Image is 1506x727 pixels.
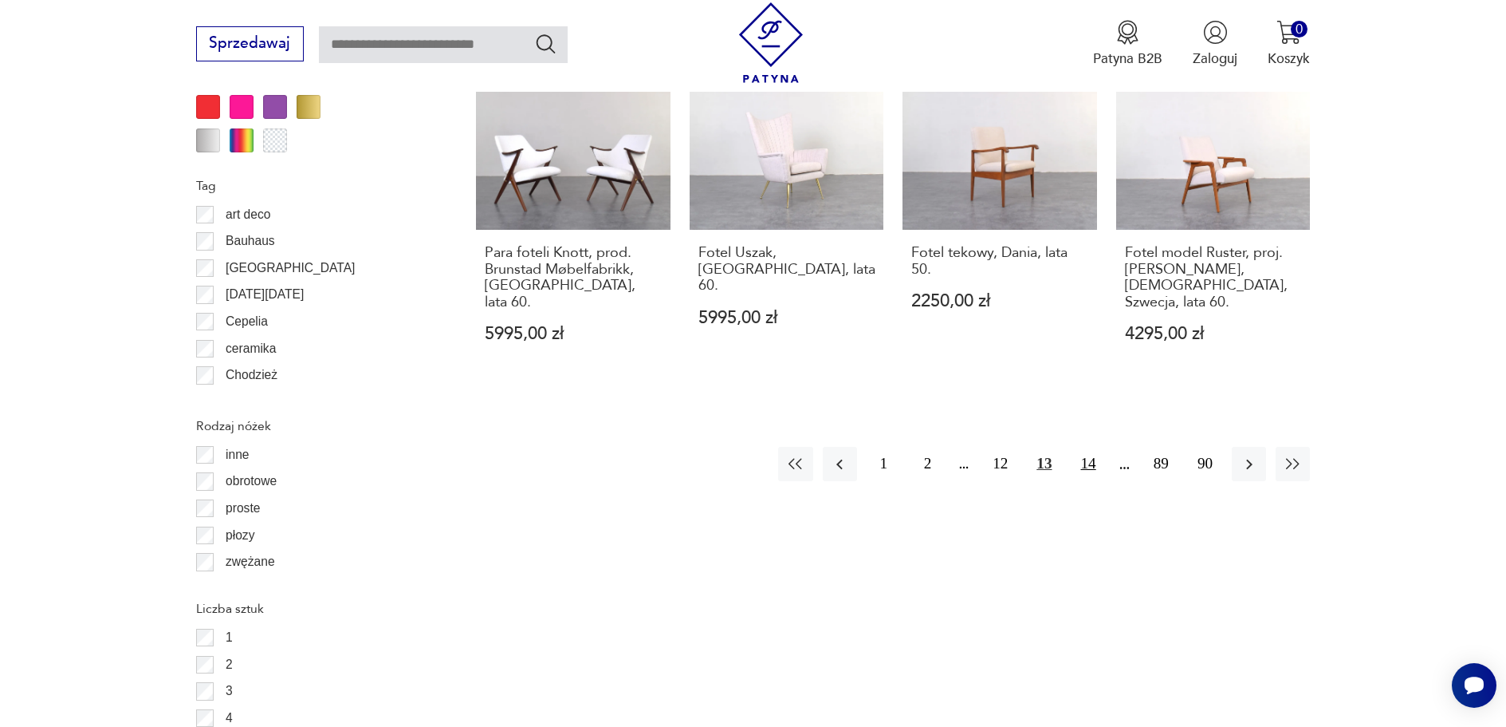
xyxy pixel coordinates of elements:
button: 1 [867,447,901,481]
img: Patyna - sklep z meblami i dekoracjami vintage [731,2,812,83]
p: Patyna B2B [1093,49,1162,68]
button: Zaloguj [1193,20,1237,68]
h3: Fotel tekowy, Dania, lata 50. [911,245,1088,278]
p: obrotowe [226,471,277,492]
p: proste [226,498,260,519]
p: 2250,00 zł [911,293,1088,310]
a: KlasykFotel model Ruster, proj. Yngve Ekström, Swedese, Szwecja, lata 60.Fotel model Ruster, proj... [1116,36,1311,380]
p: 3 [226,681,233,701]
p: 5995,00 zł [698,310,875,326]
p: [DATE][DATE] [226,284,304,305]
p: art deco [226,204,270,225]
p: Liczba sztuk [196,599,431,619]
a: Fotel tekowy, Dania, lata 50.Fotel tekowy, Dania, lata 50.2250,00 zł [902,36,1097,380]
p: ceramika [226,338,276,359]
p: Ćmielów [226,392,273,413]
p: inne [226,444,249,465]
button: 90 [1188,447,1222,481]
p: [GEOGRAPHIC_DATA] [226,258,355,279]
a: Fotel Uszak, Włochy, lata 60.Fotel Uszak, [GEOGRAPHIC_DATA], lata 60.5995,00 zł [690,36,884,380]
p: 5995,00 zł [485,326,662,342]
p: 4295,00 zł [1125,326,1302,342]
img: Ikonka użytkownika [1203,20,1228,45]
a: Sprzedawaj [196,38,304,51]
h3: Fotel model Ruster, proj. [PERSON_NAME], [DEMOGRAPHIC_DATA], Szwecja, lata 60. [1125,245,1302,310]
p: 1 [226,627,233,648]
button: 13 [1027,447,1061,481]
a: Ikona medaluPatyna B2B [1093,20,1162,68]
p: 2 [226,654,233,675]
h3: Para foteli Knott, prod. Brunstad Møbelfabrikk, [GEOGRAPHIC_DATA], lata 60. [485,245,662,310]
button: 89 [1144,447,1178,481]
p: Chodzież [226,365,277,385]
img: Ikona koszyka [1276,20,1301,45]
div: 0 [1291,21,1307,38]
button: Szukaj [534,32,557,55]
p: Bauhaus [226,231,275,251]
h3: Fotel Uszak, [GEOGRAPHIC_DATA], lata 60. [698,245,875,294]
button: Sprzedawaj [196,26,304,61]
p: Koszyk [1268,49,1310,68]
iframe: Smartsupp widget button [1452,663,1496,708]
p: Cepelia [226,311,268,332]
button: 14 [1072,447,1106,481]
p: zwężane [226,551,275,572]
p: płozy [226,525,254,546]
p: Rodzaj nóżek [196,416,431,437]
button: Patyna B2B [1093,20,1162,68]
button: 12 [983,447,1017,481]
img: Ikona medalu [1115,20,1140,45]
p: Tag [196,176,431,196]
button: 0Koszyk [1268,20,1310,68]
a: KlasykPara foteli Knott, prod. Brunstad Møbelfabrikk, Norwegia, lata 60.Para foteli Knott, prod. ... [476,36,670,380]
p: Zaloguj [1193,49,1237,68]
button: 2 [910,447,945,481]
